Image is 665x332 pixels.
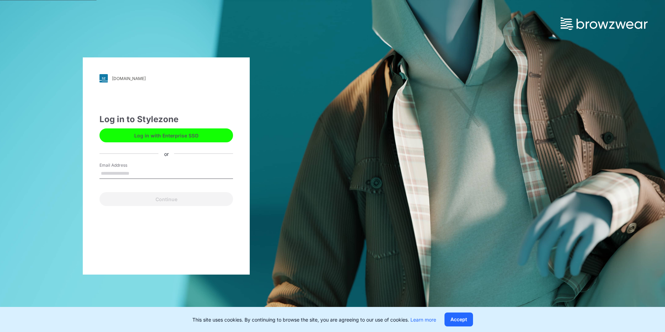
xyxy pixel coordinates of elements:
div: [DOMAIN_NAME] [112,76,146,81]
img: svg+xml;base64,PHN2ZyB3aWR0aD0iMjgiIGhlaWdodD0iMjgiIHZpZXdCb3g9IjAgMCAyOCAyOCIgZmlsbD0ibm9uZSIgeG... [99,74,108,82]
a: [DOMAIN_NAME] [99,74,233,82]
img: browzwear-logo.73288ffb.svg [561,17,648,30]
label: Email Address [99,162,148,168]
p: This site uses cookies. By continuing to browse the site, you are agreeing to our use of cookies. [192,316,436,323]
div: Log in to Stylezone [99,113,233,126]
div: or [159,150,174,157]
a: Learn more [410,317,436,323]
button: Log in with Enterprise SSO [99,128,233,142]
button: Accept [444,313,473,326]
